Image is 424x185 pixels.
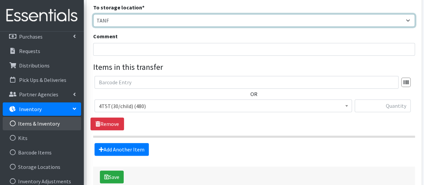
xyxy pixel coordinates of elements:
[3,44,81,58] a: Requests
[19,48,40,54] p: Requests
[93,3,144,11] label: To storage location
[250,90,257,98] label: OR
[3,59,81,72] a: Distributions
[355,99,411,112] input: Quantity
[100,171,124,183] button: Save
[19,91,58,98] p: Partner Agencies
[3,117,81,130] a: Items & Inventory
[19,33,43,40] p: Purchases
[93,32,118,40] label: Comment
[19,62,50,69] p: Distributions
[95,76,399,89] input: Barcode Entry
[3,88,81,101] a: Partner Agencies
[3,131,81,145] a: Kits
[93,61,415,73] legend: Items in this transfer
[99,101,348,111] span: 4T5T(30/child) (480)
[3,30,81,43] a: Purchases
[19,106,42,112] p: Inventory
[90,118,124,130] a: Remove
[3,73,81,87] a: Pick Ups & Deliveries
[3,160,81,174] a: Storage Locations
[3,102,81,116] a: Inventory
[142,4,144,11] abbr: required
[95,99,352,112] span: 4T5T(30/child) (480)
[3,4,81,27] img: HumanEssentials
[3,146,81,159] a: Barcode Items
[19,77,66,83] p: Pick Ups & Deliveries
[95,143,149,156] a: Add Another Item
